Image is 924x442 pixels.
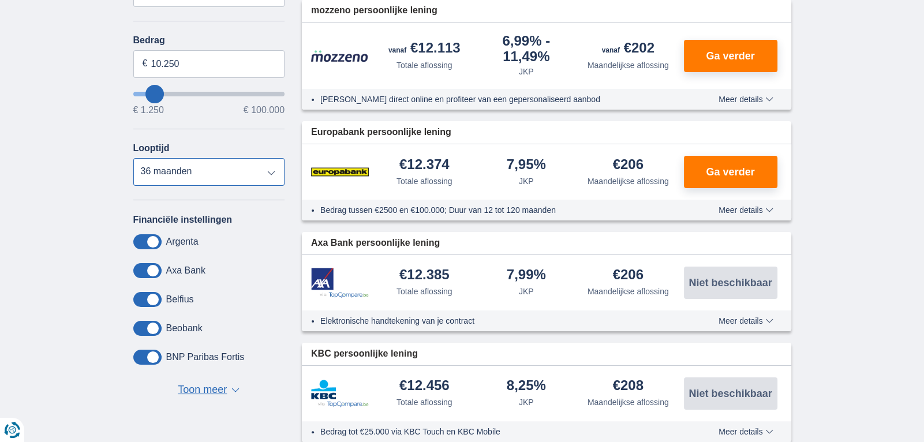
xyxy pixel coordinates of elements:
span: Meer details [719,317,773,325]
div: €12.374 [399,158,450,173]
span: Ga verder [706,167,754,177]
li: Bedrag tussen €2500 en €100.000; Duur van 12 tot 120 maanden [320,204,676,216]
div: Totale aflossing [396,396,452,408]
div: JKP [519,66,534,77]
div: Maandelijkse aflossing [588,396,669,408]
div: Maandelijkse aflossing [588,59,669,71]
button: Ga verder [684,40,777,72]
img: product.pl.alt Europabank [311,158,369,186]
div: €12.456 [399,379,450,394]
div: 7,99% [507,268,546,283]
div: €208 [613,379,644,394]
span: Meer details [719,206,773,214]
label: Argenta [166,237,199,247]
button: Toon meer ▼ [174,382,243,398]
div: 8,25% [507,379,546,394]
span: Ga verder [706,51,754,61]
label: Axa Bank [166,265,205,276]
input: wantToBorrow [133,92,285,96]
span: ▼ [231,388,240,392]
div: Totale aflossing [396,175,452,187]
div: JKP [519,396,534,408]
li: [PERSON_NAME] direct online en profiteer van een gepersonaliseerd aanbod [320,93,676,105]
button: Meer details [710,427,781,436]
li: Bedrag tot €25.000 via KBC Touch en KBC Mobile [320,426,676,437]
div: 6,99% [480,34,573,63]
button: Ga verder [684,156,777,188]
div: €206 [613,268,644,283]
label: Financiële instellingen [133,215,233,225]
span: Meer details [719,95,773,103]
span: € 100.000 [244,106,285,115]
span: Toon meer [178,383,227,398]
img: product.pl.alt Axa Bank [311,268,369,298]
span: € [143,57,148,70]
span: € 1.250 [133,106,164,115]
li: Elektronische handtekening van je contract [320,315,676,327]
button: Meer details [710,205,781,215]
label: Looptijd [133,143,170,153]
div: Totale aflossing [396,286,452,297]
div: €202 [602,41,654,57]
span: mozzeno persoonlijke lening [311,4,437,17]
span: KBC persoonlijke lening [311,347,418,361]
div: €206 [613,158,644,173]
div: Maandelijkse aflossing [588,286,669,297]
span: Europabank persoonlijke lening [311,126,451,139]
div: JKP [519,286,534,297]
span: Meer details [719,428,773,436]
span: Niet beschikbaar [689,388,772,399]
div: JKP [519,175,534,187]
span: Axa Bank persoonlijke lening [311,237,440,250]
button: Meer details [710,316,781,325]
div: Totale aflossing [396,59,452,71]
button: Niet beschikbaar [684,267,777,299]
div: 7,95% [507,158,546,173]
label: BNP Paribas Fortis [166,352,245,362]
div: Maandelijkse aflossing [588,175,669,187]
span: Niet beschikbaar [689,278,772,288]
div: €12.113 [388,41,461,57]
div: €12.385 [399,268,450,283]
img: product.pl.alt KBC [311,380,369,407]
label: Belfius [166,294,194,305]
label: Bedrag [133,35,285,46]
img: product.pl.alt Mozzeno [311,50,369,62]
button: Niet beschikbaar [684,377,777,410]
button: Meer details [710,95,781,104]
label: Beobank [166,323,203,334]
